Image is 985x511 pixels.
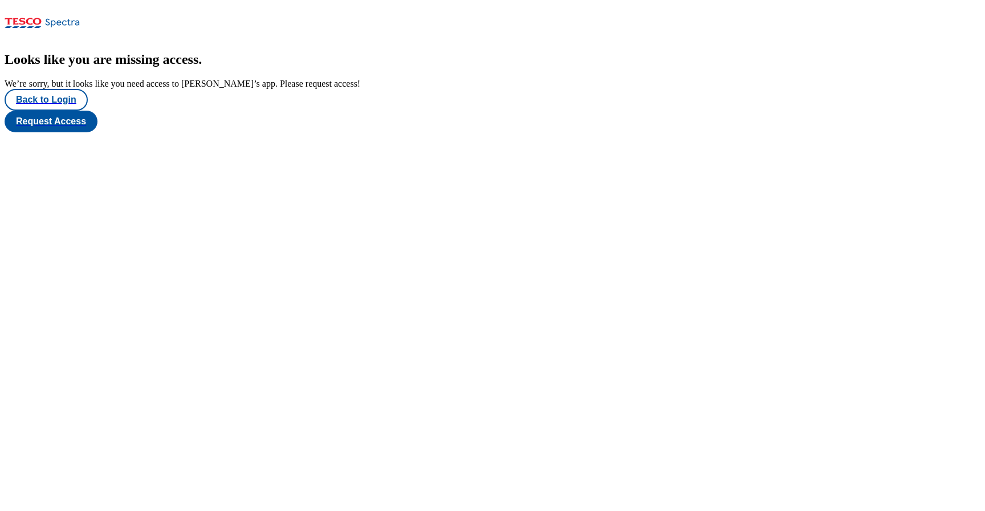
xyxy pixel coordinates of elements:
a: Back to Login [5,89,980,111]
a: Request Access [5,111,980,132]
button: Back to Login [5,89,88,111]
h2: Looks like you are missing access [5,52,980,67]
div: We’re sorry, but it looks like you need access to [PERSON_NAME]’s app. Please request access! [5,79,980,89]
button: Request Access [5,111,97,132]
span: . [198,52,202,67]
